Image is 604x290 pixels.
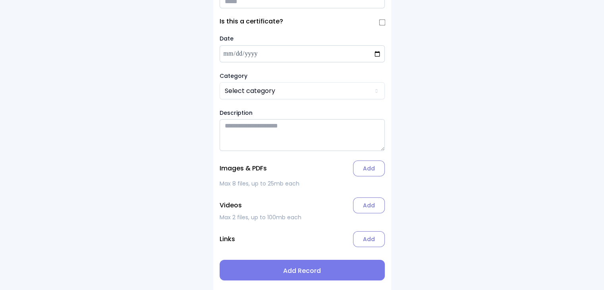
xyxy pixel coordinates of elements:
[220,202,242,209] p: Videos
[353,197,385,213] label: Add
[220,180,299,188] span: Max 8 files, up to 25mb each
[220,35,233,43] label: Date
[353,231,385,247] div: Add
[220,109,385,117] label: Description
[220,236,235,242] p: Links
[220,72,385,80] label: Category
[220,260,385,280] button: Add Record
[220,18,283,25] label: Is this a certificate?
[220,213,301,221] span: Max 2 files, up to 100mb each
[226,266,378,276] span: Add Record
[220,165,267,172] p: Images & PDFs
[353,160,385,176] label: Add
